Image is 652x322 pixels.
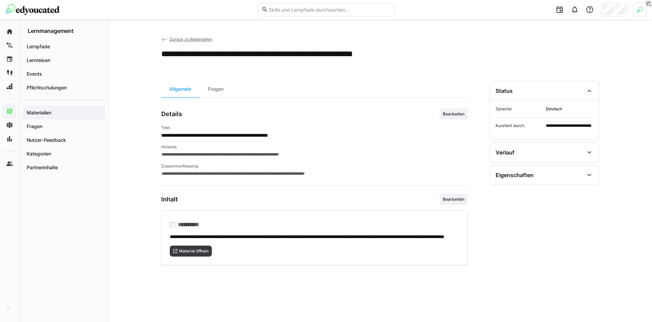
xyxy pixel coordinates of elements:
[161,125,468,131] h4: Titel
[161,144,468,150] h4: Hinweis
[161,37,213,42] a: Zurück zu Materialien
[169,37,212,42] span: Zurück zu Materialien
[268,7,391,13] input: Skills und Lernpfade durchsuchen…
[546,106,593,112] span: Deutsch
[496,87,513,94] div: Status
[442,197,465,202] span: Bearbeiten
[161,110,182,118] h3: Details
[170,246,212,257] button: Material öffnen
[439,194,468,205] button: Bearbeiten
[439,109,468,120] button: Bearbeiten
[496,106,543,112] span: Sprache
[496,123,543,134] span: Kuratiert durch:
[496,172,534,178] div: Eigenschaften
[496,149,514,156] div: Verlauf
[161,163,468,169] h4: Zusammenfassung
[161,196,178,203] h3: Inhalt
[178,248,209,254] span: Material öffnen
[200,81,232,97] div: Fragen
[442,111,465,117] span: Bearbeiten
[161,81,200,97] div: Allgemein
